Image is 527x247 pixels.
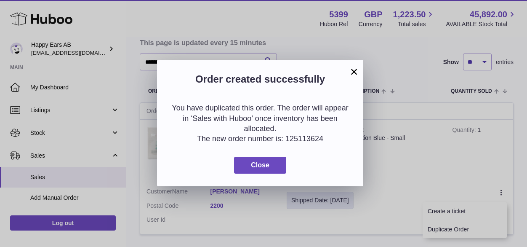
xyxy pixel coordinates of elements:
[251,161,269,169] span: Close
[234,157,286,174] button: Close
[170,134,351,144] p: The new order number is: 125113624
[170,103,351,134] p: You have duplicated this order. The order will appear in ‘Sales with Huboo’ once inventory has be...
[349,67,359,77] button: ×
[170,72,351,90] h2: Order created successfully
